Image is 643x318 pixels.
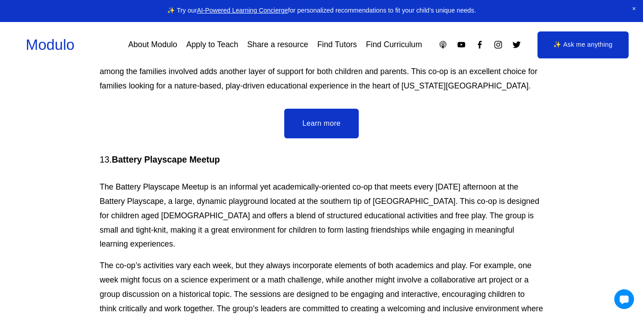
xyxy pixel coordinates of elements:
a: Modulo [26,36,75,53]
a: ✨ Ask me anything [537,31,629,58]
p: The Battery Playscape Meetup is an informal yet academically-oriented co-op that meets every [DAT... [100,180,543,252]
a: AI-Powered Learning Concierge [197,7,288,14]
a: Find Tutors [317,37,357,53]
a: Share a resource [247,37,308,53]
a: Learn more [284,109,358,138]
strong: Battery Playscape Meetup [112,155,220,164]
a: YouTube [457,40,466,49]
a: Instagram [493,40,503,49]
a: About Modulo [128,37,177,53]
a: Facebook [475,40,484,49]
a: Find Curriculum [366,37,422,53]
h4: 13. [100,154,543,166]
a: Twitter [512,40,521,49]
a: Apply to Teach [186,37,238,53]
a: Apple Podcasts [438,40,448,49]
